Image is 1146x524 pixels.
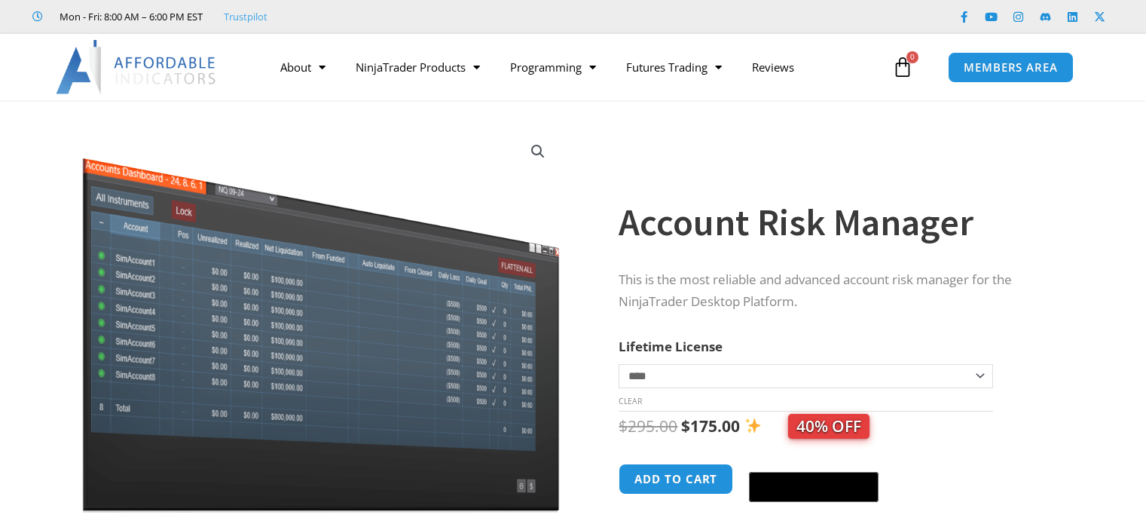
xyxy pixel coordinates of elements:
p: This is the most reliable and advanced account risk manager for the NinjaTrader Desktop Platform. [619,269,1059,313]
nav: Menu [265,50,888,84]
span: MEMBERS AREA [964,62,1058,73]
a: Trustpilot [224,8,267,26]
span: $ [681,415,690,437]
bdi: 175.00 [681,415,740,437]
span: Mon - Fri: 8:00 AM – 6:00 PM EST [56,8,203,26]
a: Clear options [619,396,642,406]
img: LogoAI | Affordable Indicators – NinjaTrader [56,40,218,94]
a: MEMBERS AREA [948,52,1074,83]
span: 40% OFF [788,414,869,439]
a: NinjaTrader Products [341,50,495,84]
iframe: Secure payment input frame [746,461,882,463]
a: Futures Trading [611,50,737,84]
h1: Account Risk Manager [619,196,1059,249]
label: Lifetime License [619,338,723,355]
span: $ [619,415,628,437]
bdi: 295.00 [619,415,677,437]
a: 0 [869,45,936,89]
a: Programming [495,50,611,84]
img: Screenshot 2024-08-26 15462845454 [78,127,563,513]
button: Buy with GPay [749,472,879,502]
button: Add to cart [619,464,733,495]
a: About [265,50,341,84]
a: Reviews [737,50,809,84]
img: ✨ [745,418,761,434]
span: 0 [906,51,918,63]
a: View full-screen image gallery [524,138,552,165]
